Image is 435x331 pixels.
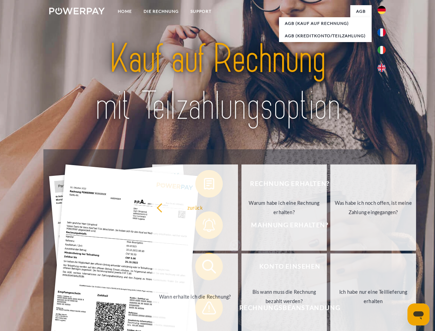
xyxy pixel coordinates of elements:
a: SUPPORT [185,5,217,18]
img: de [377,6,386,14]
a: AGB (Kauf auf Rechnung) [279,17,372,30]
img: logo-powerpay-white.svg [49,8,105,14]
iframe: Schaltfläche zum Öffnen des Messaging-Fensters [407,303,429,325]
div: Warum habe ich eine Rechnung erhalten? [246,198,323,217]
a: Home [112,5,138,18]
a: Was habe ich noch offen, ist meine Zahlung eingegangen? [330,164,416,251]
div: Wann erhalte ich die Rechnung? [156,292,234,301]
img: title-powerpay_de.svg [66,33,369,132]
div: Bis wann muss die Rechnung bezahlt werden? [246,287,323,306]
div: Ich habe nur eine Teillieferung erhalten [334,287,412,306]
a: AGB (Kreditkonto/Teilzahlung) [279,30,372,42]
a: agb [350,5,372,18]
a: DIE RECHNUNG [138,5,185,18]
div: zurück [156,203,234,212]
img: en [377,64,386,72]
img: it [377,46,386,54]
img: fr [377,28,386,37]
div: Was habe ich noch offen, ist meine Zahlung eingegangen? [334,198,412,217]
